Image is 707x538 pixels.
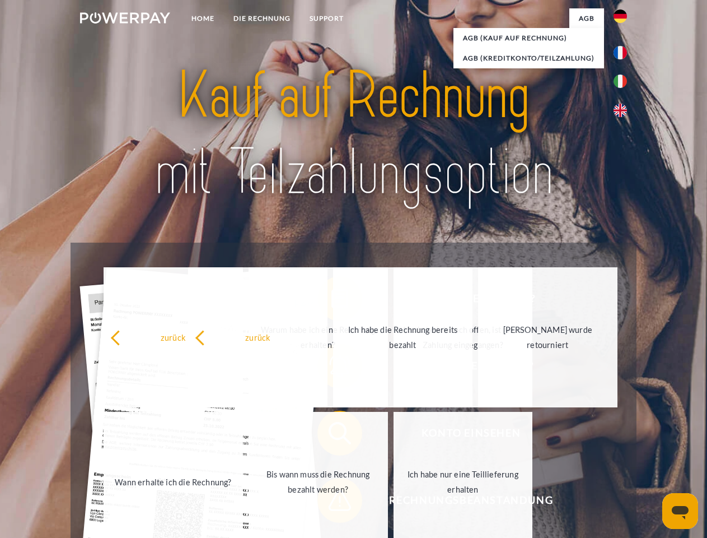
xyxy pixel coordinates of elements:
img: de [614,10,627,23]
img: it [614,75,627,88]
a: SUPPORT [300,8,353,29]
a: AGB (Kreditkonto/Teilzahlung) [453,48,604,68]
div: Bis wann muss die Rechnung bezahlt werden? [255,467,381,497]
iframe: Schaltfläche zum Öffnen des Messaging-Fensters [662,493,698,529]
a: DIE RECHNUNG [224,8,300,29]
img: en [614,104,627,117]
div: Ich habe nur eine Teillieferung erhalten [400,467,526,497]
a: AGB (Kauf auf Rechnung) [453,28,604,48]
a: Home [182,8,224,29]
img: logo-powerpay-white.svg [80,12,170,24]
img: title-powerpay_de.svg [107,54,600,215]
div: zurück [110,330,236,345]
img: fr [614,46,627,59]
div: Wann erhalte ich die Rechnung? [110,474,236,489]
div: zurück [195,330,321,345]
a: agb [569,8,604,29]
div: [PERSON_NAME] wurde retourniert [485,322,611,353]
div: Ich habe die Rechnung bereits bezahlt [340,322,466,353]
